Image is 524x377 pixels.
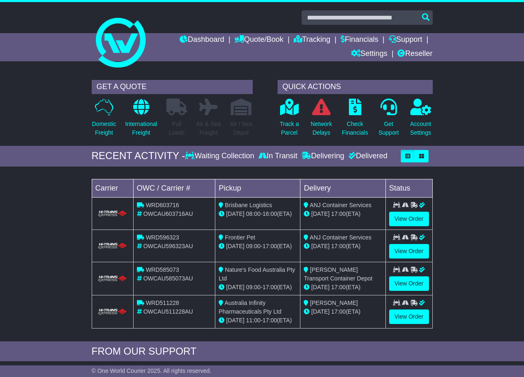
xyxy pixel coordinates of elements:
[234,33,283,47] a: Quote/Book
[219,210,297,218] div: - (ETA)
[146,266,179,273] span: WRD585073
[278,80,433,94] div: QUICK ACTIONS
[97,275,128,283] img: HiTrans.png
[246,317,261,324] span: 11:00
[389,244,429,259] a: View Order
[311,210,329,217] span: [DATE]
[215,179,300,197] td: Pickup
[219,283,297,292] div: - (ETA)
[311,120,332,137] p: Network Delays
[294,33,330,47] a: Tracking
[389,309,429,324] a: View Order
[219,300,281,315] span: Australia Infinity Pharmaceuticals Pty Ltd
[146,202,179,208] span: WRD603716
[341,33,378,47] a: Financials
[304,210,382,218] div: (ETA)
[346,152,388,161] div: Delivered
[300,152,346,161] div: Delivering
[143,275,193,282] span: OWCAU585073AU
[180,33,224,47] a: Dashboard
[225,202,272,208] span: Brisbane Logistics
[97,308,128,316] img: HiTrans.png
[378,120,399,137] p: Get Support
[280,120,299,137] p: Track a Parcel
[304,266,372,282] span: [PERSON_NAME] Transport Container Depot
[92,179,133,197] td: Carrier
[389,276,429,291] a: View Order
[219,242,297,251] div: - (ETA)
[143,210,193,217] span: OWCAU603716AU
[310,234,372,241] span: ANJ Container Services
[385,179,432,197] td: Status
[342,120,368,137] p: Check Financials
[226,317,244,324] span: [DATE]
[92,120,116,137] p: Domestic Freight
[125,98,158,142] a: InternationalFreight
[389,33,422,47] a: Support
[185,152,256,161] div: Waiting Collection
[410,120,431,137] p: Account Settings
[304,283,382,292] div: (ETA)
[279,98,299,142] a: Track aParcel
[133,179,215,197] td: OWC / Carrier #
[97,210,128,218] img: HiTrans.png
[310,202,372,208] span: ANJ Container Services
[263,210,277,217] span: 16:00
[92,98,117,142] a: DomesticFreight
[225,234,255,241] span: Frontier Pet
[92,150,185,162] div: RECENT ACTIVITY -
[166,120,187,137] p: Full Loads
[331,243,346,249] span: 17:00
[311,243,329,249] span: [DATE]
[310,98,332,142] a: NetworkDelays
[351,47,388,61] a: Settings
[331,284,346,290] span: 17:00
[397,47,432,61] a: Reseller
[143,308,193,315] span: OWCAU511228AU
[92,80,253,94] div: GET A QUOTE
[410,98,432,142] a: AccountSettings
[143,243,193,249] span: OWCAU596323AU
[311,284,329,290] span: [DATE]
[246,243,261,249] span: 09:00
[300,179,385,197] td: Delivery
[226,284,244,290] span: [DATE]
[246,210,261,217] span: 08:00
[219,266,295,282] span: Nature's Food Australia Pty Ltd
[92,367,212,374] span: © One World Courier 2025. All rights reserved.
[389,212,429,226] a: View Order
[311,308,329,315] span: [DATE]
[263,243,277,249] span: 17:00
[310,300,358,306] span: [PERSON_NAME]
[226,210,244,217] span: [DATE]
[97,242,128,250] img: HiTrans.png
[219,316,297,325] div: - (ETA)
[246,284,261,290] span: 09:00
[256,152,300,161] div: In Transit
[230,120,252,137] p: Air / Sea Depot
[331,210,346,217] span: 17:00
[226,243,244,249] span: [DATE]
[146,300,179,306] span: WRD511228
[304,307,382,316] div: (ETA)
[196,120,221,137] p: Air & Sea Freight
[263,284,277,290] span: 17:00
[146,234,179,241] span: WRD596323
[341,98,368,142] a: CheckFinancials
[331,308,346,315] span: 17:00
[263,317,277,324] span: 17:00
[92,346,433,358] div: FROM OUR SUPPORT
[304,242,382,251] div: (ETA)
[378,98,399,142] a: GetSupport
[125,120,157,137] p: International Freight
